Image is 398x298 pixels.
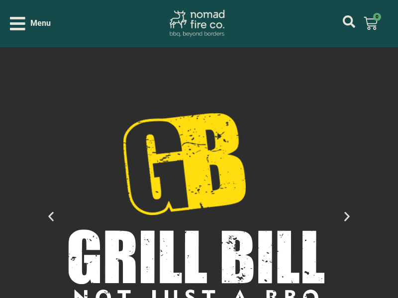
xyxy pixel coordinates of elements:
div: Volgende [341,210,353,223]
span: Menu [30,17,51,29]
img: Nomad Fire Co [169,10,224,37]
div: Open/Close Menu [10,15,51,32]
a: mijn account [343,15,355,28]
span: 0 [373,13,381,21]
div: Vorige [45,210,57,223]
a: 0 [352,10,390,36]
